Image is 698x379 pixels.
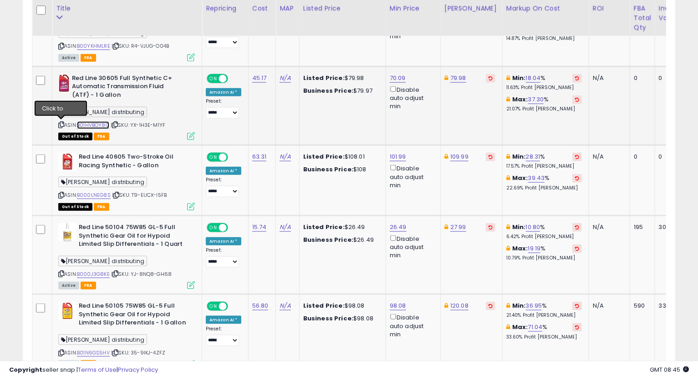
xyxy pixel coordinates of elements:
b: Max: [512,323,528,331]
div: Disable auto adjust min [390,163,433,189]
div: % [506,323,582,340]
span: ON [208,154,219,161]
a: 70.09 [390,74,406,83]
a: B01N6GS5HV [77,349,110,357]
span: | SKU: T9-EUCX-I5FB [112,191,167,199]
div: MAP [280,4,295,13]
span: OFF [227,303,241,310]
b: Red Line 50105 75W85 GL-5 Full Synthetic Gear Oil for Hypoid Limited Slip Differentials - 1 Gallon [79,302,189,329]
p: 11.63% Profit [PERSON_NAME] [506,85,582,91]
div: Preset: [206,177,241,197]
div: Disable auto adjust min [390,234,433,260]
div: seller snap | | [9,366,158,374]
span: | SKU: YX-1H3E-M1YF [111,121,165,129]
p: 21.40% Profit [PERSON_NAME] [506,312,582,319]
div: % [506,174,582,191]
strong: Copyright [9,365,42,374]
b: Min: [512,301,526,310]
span: [PERSON_NAME] distributing [58,177,147,187]
div: % [506,153,582,170]
a: B000LNEG8S [77,191,111,199]
a: B00YKHMLRE [77,42,110,50]
div: Preset: [206,326,241,346]
a: 120.08 [450,301,469,310]
b: Listed Price: [303,74,345,82]
a: 45.17 [252,74,267,83]
span: FBA [94,133,109,140]
div: 195 [634,223,648,231]
a: 98.08 [390,301,406,310]
div: % [506,244,582,261]
div: [PERSON_NAME] [444,4,499,13]
a: 15.74 [252,223,267,232]
a: 18.04 [526,74,541,83]
div: 3069.30 [659,223,684,231]
div: $26.49 [303,236,379,244]
a: 26.49 [390,223,407,232]
a: 39.43 [528,174,545,183]
div: Preset: [206,247,241,268]
div: $98.08 [303,314,379,323]
span: All listings that are currently out of stock and unavailable for purchase on Amazon [58,203,92,211]
div: ASIN: [58,74,195,139]
img: 41A6LLAYexL._SL40_.jpg [58,223,76,241]
b: Red Line 30605 Full Synthetic C+ Automatic Transmission Fluid (ATF) - 1 Gallon [72,74,183,102]
p: 33.60% Profit [PERSON_NAME] [506,334,582,340]
span: FBA [81,54,96,62]
p: 17.57% Profit [PERSON_NAME] [506,163,582,170]
a: 10.80 [526,223,540,232]
div: N/A [593,223,623,231]
span: All listings currently available for purchase on Amazon [58,54,79,62]
span: | SKU: 35-9IKJ-4ZFZ [111,349,165,356]
b: Business Price: [303,165,353,174]
p: 14.87% Profit [PERSON_NAME] [506,35,582,42]
img: 41ta9GMLd-L._SL40_.jpg [58,153,76,171]
span: ON [208,224,219,232]
div: Preset: [206,28,241,48]
a: 36.95 [526,301,542,310]
div: % [506,95,582,112]
span: 2025-10-14 08:45 GMT [650,365,689,374]
b: Listed Price: [303,223,345,231]
div: ASIN: [58,4,195,60]
div: N/A [593,74,623,82]
b: Max: [512,174,528,182]
div: FBA Total Qty [634,4,651,32]
b: Red Line 50104 75W85 GL-5 Full Synthetic Gear Oil for Hypoid Limited Slip Differentials - 1 Quart [79,223,189,251]
span: All listings currently available for purchase on Amazon [58,282,79,289]
div: Disable auto adjust min [390,85,433,111]
a: 63.31 [252,152,267,161]
a: N/A [280,152,290,161]
div: ROI [593,4,626,13]
span: OFF [227,224,241,232]
img: 41+9ZU9b0QL._SL40_.jpg [58,74,70,92]
div: Markup on Cost [506,4,585,13]
b: Listed Price: [303,301,345,310]
div: % [506,74,582,91]
div: $79.97 [303,87,379,95]
b: Business Price: [303,314,353,323]
b: Min: [512,223,526,231]
div: $26.49 [303,223,379,231]
a: Terms of Use [78,365,117,374]
div: Inv. value [659,4,688,23]
div: Amazon AI * [206,316,241,324]
div: % [506,302,582,319]
div: $79.98 [303,74,379,82]
a: 28.31 [526,152,540,161]
a: N/A [280,74,290,83]
span: OFF [227,75,241,82]
div: $108 [303,165,379,174]
a: 19.19 [528,244,541,253]
p: 22.69% Profit [PERSON_NAME] [506,185,582,191]
a: N/A [280,223,290,232]
a: B01HVBOY8O [77,121,109,129]
img: 41x9qAA7OTL._SL40_.jpg [58,302,76,320]
p: 6.42% Profit [PERSON_NAME] [506,234,582,240]
div: Preset: [206,98,241,119]
div: 0 [659,74,684,82]
div: Repricing [206,4,245,13]
div: 590 [634,302,648,310]
b: Min: [512,74,526,82]
a: 79.98 [450,74,466,83]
